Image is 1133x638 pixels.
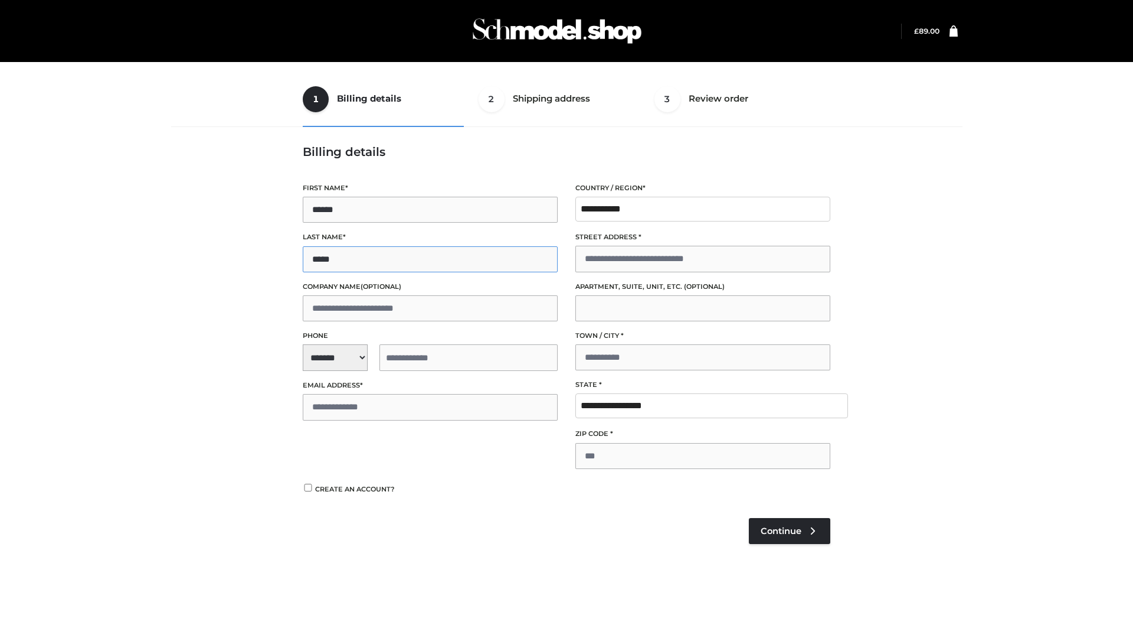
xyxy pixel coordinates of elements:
span: (optional) [361,282,401,291]
a: Continue [749,518,830,544]
input: Create an account? [303,484,313,491]
label: First name [303,183,558,194]
img: Schmodel Admin 964 [469,8,646,54]
span: Create an account? [315,485,395,493]
label: Country / Region [575,183,830,194]
label: Last name [303,232,558,243]
a: £89.00 [914,27,939,35]
h3: Billing details [303,145,830,159]
span: Continue [761,526,801,536]
label: Company name [303,281,558,292]
label: Email address [303,380,558,391]
span: (optional) [684,282,725,291]
label: State [575,379,830,390]
label: Street address [575,232,830,243]
label: Apartment, suite, unit, etc. [575,281,830,292]
span: £ [914,27,919,35]
label: Phone [303,330,558,341]
label: ZIP Code [575,428,830,440]
bdi: 89.00 [914,27,939,35]
label: Town / City [575,330,830,341]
